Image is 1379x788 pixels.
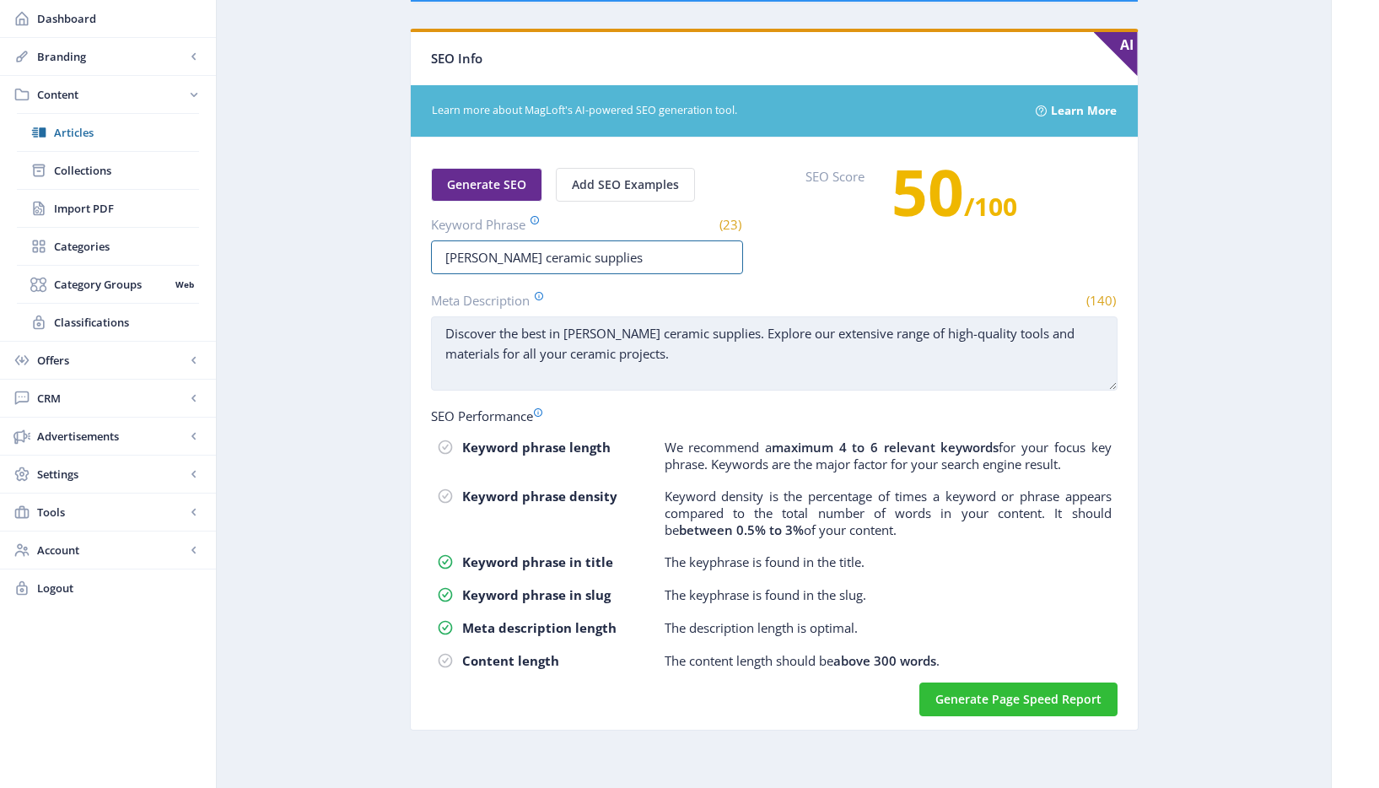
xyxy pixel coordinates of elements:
span: Collections [54,162,199,179]
button: Generate Page Speed Report [919,683,1118,716]
p: The keyphrase is found in the slug. [665,586,866,603]
span: Category Groups [54,276,170,293]
p: The keyphrase is found in the title. [665,553,865,570]
span: SEO Info [431,50,482,67]
span: Import PDF [54,200,199,217]
a: Articles [17,114,199,151]
span: Advertisements [37,428,186,445]
b: above 300 words [833,652,936,669]
span: Logout [37,580,202,596]
strong: Keyword phrase in slug [462,586,611,603]
nb-badge: Web [170,276,199,293]
span: Branding [37,48,186,65]
a: Import PDF [17,190,199,227]
span: Dashboard [37,10,202,27]
span: 50 [892,148,964,235]
span: Account [37,542,186,559]
span: Classifications [54,314,199,331]
span: Articles [54,124,199,141]
span: Learn more about MagLoft's AI-powered SEO generation tool. [432,103,1016,119]
strong: Meta description length [462,619,617,636]
app-card: SEO Info [410,29,1139,731]
p: The description length is optimal. [665,619,858,636]
h3: /100 [892,175,1017,224]
strong: Keyword phrase length [462,439,611,456]
span: Generate SEO [447,178,526,192]
a: Categories [17,228,199,265]
b: maximum 4 to 6 relevant keywords [772,439,999,456]
button: Generate SEO [431,168,542,202]
a: Classifications [17,304,199,341]
a: Learn More [1051,98,1117,124]
span: (23) [717,216,743,233]
strong: Keyword phrase density [462,488,617,505]
span: AI [1094,32,1138,76]
p: The content length should be . [665,652,940,669]
strong: Content length [462,652,559,669]
span: Settings [37,466,186,483]
label: Keyword Phrase [431,215,580,234]
p: We recommend a for your focus key phrase. Keywords are the major factor for your search engine re... [665,439,1112,472]
a: Collections [17,152,199,189]
span: Tools [37,504,186,521]
span: CRM [37,390,186,407]
span: Categories [54,238,199,255]
input: Type Article Keyword Phrase ... [431,240,743,274]
a: Category GroupsWeb [17,266,199,303]
strong: Keyword phrase in title [462,553,613,570]
label: Meta Description [431,291,768,310]
span: (140) [1084,292,1118,309]
label: SEO Score [805,168,865,249]
b: between 0.5% to 3% [679,521,804,538]
span: Add SEO Examples [572,178,679,192]
span: Offers [37,352,186,369]
p: Keyword density is the percentage of times a keyword or phrase appears compared to the total numb... [665,488,1112,538]
div: SEO Performance [431,407,1118,424]
span: Content [37,86,186,103]
button: Add SEO Examples [556,168,695,202]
